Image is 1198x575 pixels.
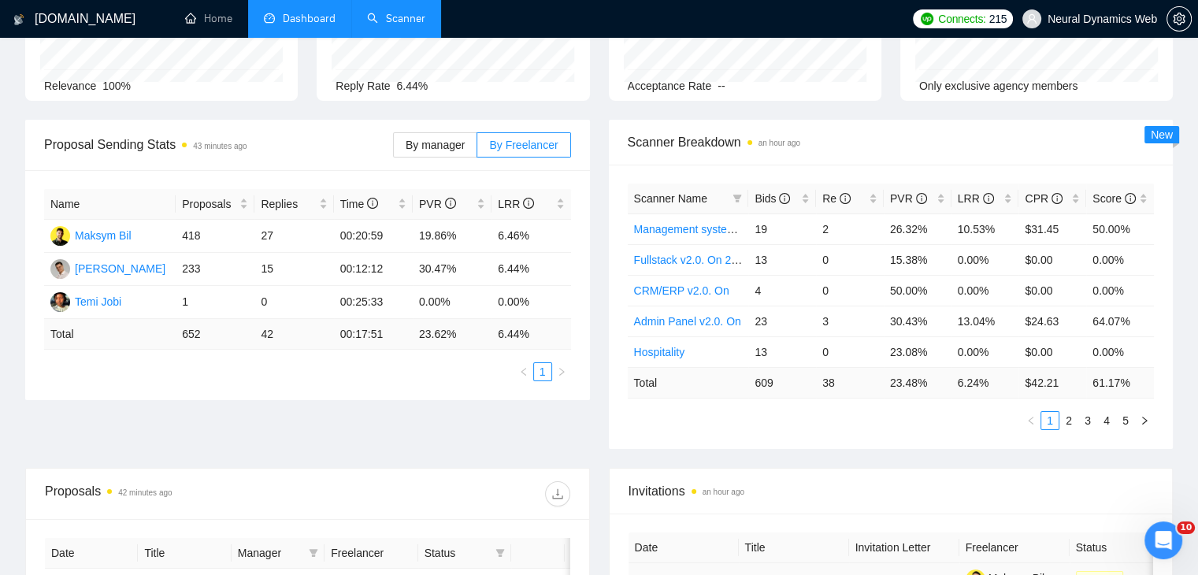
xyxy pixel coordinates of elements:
span: By Freelancer [489,139,558,151]
time: 42 minutes ago [118,488,172,497]
td: $0.00 [1018,336,1086,367]
li: 4 [1097,411,1116,430]
li: 3 [1078,411,1097,430]
img: MB [50,226,70,246]
span: filter [729,187,745,210]
span: Bids [755,192,790,205]
span: Status [425,544,489,562]
span: filter [495,548,505,558]
td: 4 [748,275,816,306]
td: 38 [816,367,884,398]
td: $31.45 [1018,213,1086,244]
a: Fullstack v2.0. On 25.07-01 boost [634,254,799,266]
span: Re [822,192,851,205]
td: 30.43% [884,306,951,336]
td: 0 [816,244,884,275]
td: Total [44,319,176,350]
th: Proposals [176,189,254,220]
li: 2 [1059,411,1078,430]
a: 1 [1041,412,1059,429]
td: 42 [254,319,333,350]
div: Temi Jobi [75,293,121,310]
a: Hospitality [634,346,685,358]
span: filter [733,194,742,203]
span: LRR [958,192,994,205]
td: 19 [748,213,816,244]
button: download [545,481,570,506]
span: Connects: [938,10,985,28]
li: Next Page [1135,411,1154,430]
td: 23.62 % [413,319,491,350]
td: $0.00 [1018,275,1086,306]
span: PVR [890,192,927,205]
button: left [1022,411,1040,430]
span: LRR [498,198,534,210]
span: info-circle [367,198,378,209]
td: 0.00% [951,336,1019,367]
td: 23.08% [884,336,951,367]
td: 19.86% [413,220,491,253]
a: 5 [1117,412,1134,429]
span: filter [306,541,321,565]
span: user [1026,13,1037,24]
a: TTemi Jobi [50,295,121,307]
td: 0 [816,275,884,306]
span: Manager [238,544,302,562]
td: 61.17 % [1086,367,1154,398]
span: CPR [1025,192,1062,205]
td: 0.00% [413,286,491,319]
th: Replies [254,189,333,220]
td: 3 [816,306,884,336]
span: Proposals [182,195,236,213]
a: Management system v2.0. On [634,223,781,236]
td: 6.24 % [951,367,1019,398]
a: MK[PERSON_NAME] [50,262,165,274]
td: 64.07% [1086,306,1154,336]
li: Previous Page [1022,411,1040,430]
span: Reply Rate [336,80,390,92]
td: 0 [254,286,333,319]
span: setting [1167,13,1191,25]
td: 6.44 % [491,319,570,350]
button: right [1135,411,1154,430]
span: 6.44% [397,80,428,92]
span: Invitations [629,481,1154,501]
td: 0.00% [1086,244,1154,275]
span: info-circle [840,193,851,204]
li: 1 [1040,411,1059,430]
time: an hour ago [703,488,744,496]
img: logo [13,7,24,32]
span: Scanner Breakdown [628,132,1155,152]
td: 30.47% [413,253,491,286]
span: info-circle [916,193,927,204]
td: 0 [816,336,884,367]
td: 6.44% [491,253,570,286]
button: left [514,362,533,381]
span: info-circle [523,198,534,209]
th: Title [138,538,231,569]
td: 27 [254,220,333,253]
time: an hour ago [758,139,800,147]
a: Admin Panel v2.0. On [634,315,741,328]
a: searchScanner [367,12,425,25]
td: 0.00% [951,244,1019,275]
a: 1 [534,363,551,380]
div: Maksym Bil [75,227,132,244]
span: By manager [406,139,465,151]
td: 0.00% [491,286,570,319]
td: 1 [176,286,254,319]
td: 00:17:51 [334,319,413,350]
span: info-circle [1125,193,1136,204]
span: -- [718,80,725,92]
a: 2 [1060,412,1077,429]
th: Title [739,532,849,563]
th: Freelancer [325,538,417,569]
th: Status [1070,532,1180,563]
td: 2 [816,213,884,244]
span: 10 [1177,521,1195,534]
span: Scanner Name [634,192,707,205]
span: Only exclusive agency members [919,80,1078,92]
span: Replies [261,195,315,213]
span: left [519,367,529,377]
span: Time [340,198,378,210]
